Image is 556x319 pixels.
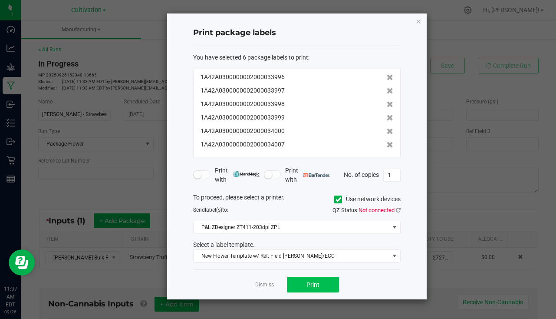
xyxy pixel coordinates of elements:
[287,277,339,292] button: Print
[255,281,274,289] a: Dismiss
[344,171,379,178] span: No. of copies
[201,140,285,149] span: 1A42A0300000002000034007
[187,240,407,249] div: Select a label template.
[201,86,285,95] span: 1A42A0300000002000033997
[193,27,401,39] h4: Print package labels
[306,281,319,288] span: Print
[332,207,401,213] span: QZ Status:
[193,207,228,213] span: Send to:
[194,221,389,233] span: P&L ZDesigner ZT411-203dpi ZPL
[215,166,260,184] span: Print with
[194,250,389,262] span: New Flower Template w/ Ref. Field [PERSON_NAME]/ECC
[201,100,285,109] span: 1A42A0300000002000033998
[193,53,401,62] div: :
[201,126,285,136] span: 1A42A0300000002000034000
[187,193,407,206] div: To proceed, please select a printer.
[205,207,222,213] span: label(s)
[9,249,35,276] iframe: Resource center
[334,195,401,204] label: Use network devices
[359,207,395,213] span: Not connected
[303,173,330,177] img: bartender.png
[193,54,308,61] span: You have selected 6 package labels to print
[233,171,260,177] img: mark_magic_cybra.png
[201,113,285,122] span: 1A42A0300000002000033999
[201,73,285,82] span: 1A42A0300000002000033996
[285,166,330,184] span: Print with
